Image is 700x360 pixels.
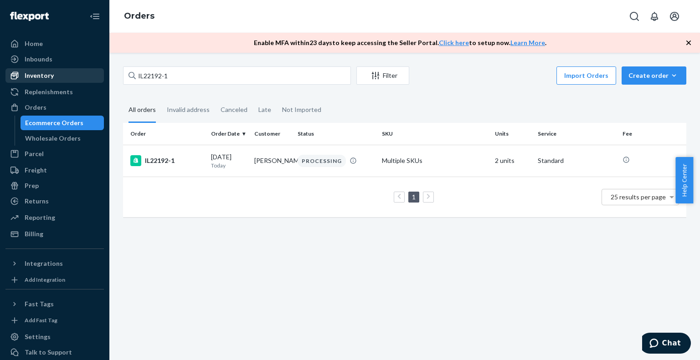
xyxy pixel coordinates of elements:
[538,156,615,165] p: Standard
[410,193,417,201] a: Page 1 is your current page
[25,213,55,222] div: Reporting
[221,98,247,122] div: Canceled
[5,100,104,115] a: Orders
[619,123,686,145] th: Fee
[129,98,156,123] div: All orders
[25,316,57,324] div: Add Fast Tag
[25,149,44,158] div: Parcel
[675,157,693,203] button: Help Center
[5,85,104,99] a: Replenishments
[21,131,104,146] a: Wholesale Orders
[25,134,81,143] div: Wholesale Orders
[534,123,618,145] th: Service
[124,11,154,21] a: Orders
[25,55,52,64] div: Inbounds
[25,166,47,175] div: Freight
[5,345,104,360] button: Talk to Support
[5,36,104,51] a: Home
[622,66,686,85] button: Create order
[5,330,104,344] a: Settings
[5,210,104,225] a: Reporting
[628,71,679,80] div: Create order
[211,152,247,169] div: [DATE]
[491,145,535,177] td: 2 units
[378,123,491,145] th: SKU
[5,274,104,285] a: Add Integration
[5,147,104,161] a: Parcel
[251,145,294,177] td: [PERSON_NAME]
[25,87,73,96] div: Replenishments
[25,276,65,284] div: Add Integration
[5,315,104,326] a: Add Fast Tag
[356,66,409,85] button: Filter
[5,163,104,177] a: Freight
[5,256,104,271] button: Integrations
[294,123,378,145] th: Status
[254,130,290,137] div: Customer
[642,333,691,355] iframe: Opens a widget where you can chat to one of our agents
[439,39,469,46] a: Click here
[282,98,321,122] div: Not Imported
[298,155,346,167] div: PROCESSING
[25,299,54,309] div: Fast Tags
[25,259,63,268] div: Integrations
[25,103,46,112] div: Orders
[611,193,666,201] span: 25 results per page
[5,194,104,208] a: Returns
[254,38,546,47] p: Enable MFA within 23 days to keep accessing the Seller Portal. to setup now. .
[25,118,83,127] div: Ecommerce Orders
[665,7,684,25] button: Open account menu
[25,229,43,238] div: Billing
[5,227,104,241] a: Billing
[25,39,43,48] div: Home
[211,162,247,169] p: Today
[25,348,72,357] div: Talk to Support
[25,71,54,80] div: Inventory
[207,123,251,145] th: Order Date
[357,71,409,80] div: Filter
[123,123,207,145] th: Order
[378,145,491,177] td: Multiple SKUs
[258,98,271,122] div: Late
[556,66,616,85] button: Import Orders
[5,68,104,83] a: Inventory
[625,7,643,25] button: Open Search Box
[25,197,49,206] div: Returns
[130,155,204,166] div: IL22192-1
[645,7,664,25] button: Open notifications
[5,297,104,311] button: Fast Tags
[5,52,104,66] a: Inbounds
[510,39,545,46] a: Learn More
[10,12,49,21] img: Flexport logo
[167,98,210,122] div: Invalid address
[86,7,104,25] button: Close Navigation
[117,3,162,30] ol: breadcrumbs
[21,116,104,130] a: Ecommerce Orders
[25,332,51,341] div: Settings
[25,181,39,190] div: Prep
[5,178,104,193] a: Prep
[491,123,535,145] th: Units
[123,66,351,85] input: Search orders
